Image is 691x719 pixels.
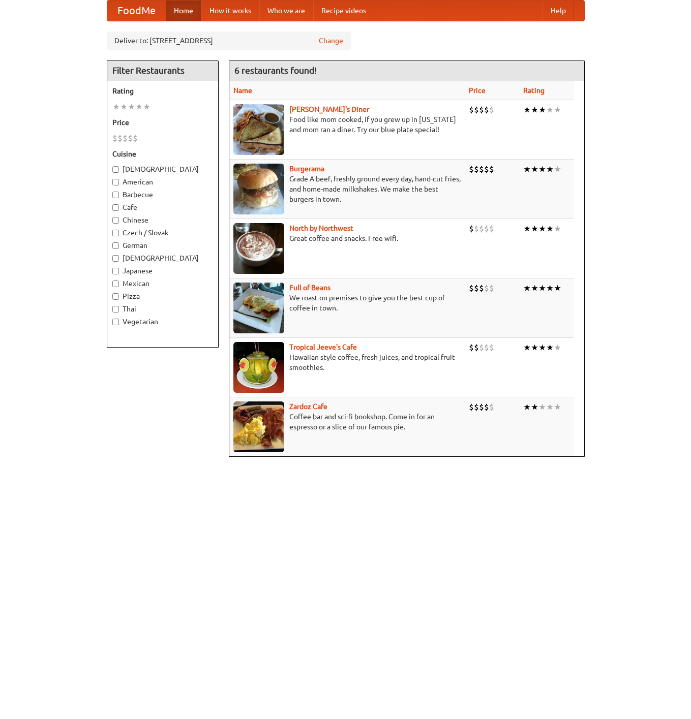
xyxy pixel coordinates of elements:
[546,104,554,115] li: ★
[112,133,117,144] li: $
[546,342,554,353] li: ★
[112,164,213,174] label: [DEMOGRAPHIC_DATA]
[479,401,484,413] li: $
[523,401,531,413] li: ★
[484,164,489,175] li: $
[538,342,546,353] li: ★
[546,283,554,294] li: ★
[474,223,479,234] li: $
[112,117,213,128] h5: Price
[523,342,531,353] li: ★
[474,342,479,353] li: $
[489,164,494,175] li: $
[289,105,369,113] a: [PERSON_NAME]'s Diner
[120,101,128,112] li: ★
[128,133,133,144] li: $
[143,101,151,112] li: ★
[233,401,284,452] img: zardoz.jpg
[289,402,327,411] a: Zardoz Cafe
[538,164,546,175] li: ★
[233,283,284,333] img: beans.jpg
[489,342,494,353] li: $
[233,223,284,274] img: north.jpg
[201,1,259,21] a: How it works
[531,401,538,413] li: ★
[112,319,119,325] input: Vegetarian
[135,101,143,112] li: ★
[107,1,166,21] a: FoodMe
[166,1,201,21] a: Home
[289,165,324,173] a: Burgerama
[112,215,213,225] label: Chinese
[546,401,554,413] li: ★
[112,293,119,300] input: Pizza
[112,253,213,263] label: [DEMOGRAPHIC_DATA]
[112,240,213,251] label: German
[543,1,574,21] a: Help
[112,242,119,249] input: German
[289,284,331,292] a: Full of Beans
[546,164,554,175] li: ★
[112,149,213,159] h5: Cuisine
[479,164,484,175] li: $
[233,86,252,95] a: Name
[484,283,489,294] li: $
[112,280,119,287] input: Mexican
[107,32,351,50] div: Deliver to: [STREET_ADDRESS]
[489,401,494,413] li: $
[112,230,119,236] input: Czech / Slovak
[233,174,461,204] p: Grade A beef, freshly ground every day, hand-cut fries, and home-made milkshakes. We make the bes...
[233,342,284,393] img: jeeves.jpg
[112,179,119,185] input: American
[112,268,119,274] input: Japanese
[489,223,494,234] li: $
[474,283,479,294] li: $
[289,224,353,232] b: North by Northwest
[554,283,561,294] li: ★
[554,223,561,234] li: ★
[538,283,546,294] li: ★
[531,164,538,175] li: ★
[112,317,213,327] label: Vegetarian
[523,104,531,115] li: ★
[233,293,461,313] p: We roast on premises to give you the best cup of coffee in town.
[289,343,357,351] a: Tropical Jeeve's Cafe
[234,66,317,75] ng-pluralize: 6 restaurants found!
[112,177,213,187] label: American
[469,104,474,115] li: $
[484,104,489,115] li: $
[128,101,135,112] li: ★
[531,283,538,294] li: ★
[474,104,479,115] li: $
[479,342,484,353] li: $
[112,192,119,198] input: Barbecue
[538,223,546,234] li: ★
[107,60,218,81] h4: Filter Restaurants
[313,1,374,21] a: Recipe videos
[531,223,538,234] li: ★
[479,223,484,234] li: $
[112,255,119,262] input: [DEMOGRAPHIC_DATA]
[469,164,474,175] li: $
[538,104,546,115] li: ★
[474,164,479,175] li: $
[523,86,545,95] a: Rating
[538,401,546,413] li: ★
[469,223,474,234] li: $
[531,342,538,353] li: ★
[133,133,138,144] li: $
[554,342,561,353] li: ★
[484,401,489,413] li: $
[112,217,119,224] input: Chinese
[484,223,489,234] li: $
[112,266,213,276] label: Japanese
[469,401,474,413] li: $
[112,304,213,314] label: Thai
[523,164,531,175] li: ★
[554,104,561,115] li: ★
[474,401,479,413] li: $
[554,401,561,413] li: ★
